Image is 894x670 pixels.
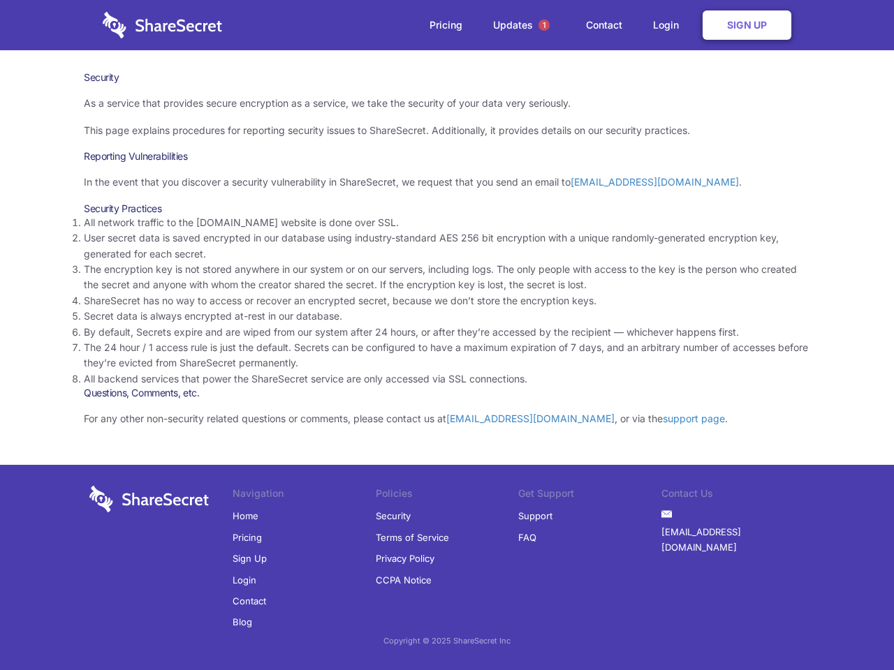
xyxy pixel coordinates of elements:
[84,340,810,371] li: The 24 hour / 1 access rule is just the default. Secrets can be configured to have a maximum expi...
[84,411,810,426] p: For any other non-security related questions or comments, please contact us at , or via the .
[376,486,519,505] li: Policies
[661,486,805,505] li: Contact Us
[84,387,810,399] h3: Questions, Comments, etc.
[84,371,810,387] li: All backend services that power the ShareSecret service are only accessed via SSL connections.
[518,505,552,526] a: Support
[233,611,252,632] a: Blog
[518,527,536,548] a: FAQ
[376,569,432,590] a: CCPA Notice
[84,215,810,230] li: All network traffic to the [DOMAIN_NAME] website is done over SSL.
[89,486,209,512] img: logo-wordmark-white-trans-d4663122ce5f474addd5e946df7df03e33cb6a1c49d2221995e7729f52c070b2.svg
[233,527,262,548] a: Pricing
[233,548,267,569] a: Sign Up
[661,521,805,558] a: [EMAIL_ADDRESS][DOMAIN_NAME]
[84,71,810,84] h1: Security
[84,150,810,163] h3: Reporting Vulnerabilities
[233,590,266,611] a: Contact
[416,3,476,47] a: Pricing
[84,308,810,324] li: Secret data is always encrypted at-rest in our database.
[538,20,550,31] span: 1
[446,412,615,424] a: [EMAIL_ADDRESS][DOMAIN_NAME]
[84,230,810,262] li: User secret data is saved encrypted in our database using industry-standard AES 256 bit encryptio...
[84,202,810,215] h3: Security Practices
[571,176,739,188] a: [EMAIL_ADDRESS][DOMAIN_NAME]
[663,412,725,424] a: support page
[84,293,810,308] li: ShareSecret has no way to access or recover an encrypted secret, because we don’t store the encry...
[84,262,810,293] li: The encryption key is not stored anywhere in our system or on our servers, including logs. The on...
[84,325,810,340] li: By default, Secrets expire and are wiped from our system after 24 hours, or after they’re accesse...
[376,527,449,548] a: Terms of Service
[572,3,636,47] a: Contact
[518,486,661,505] li: Get Support
[84,174,810,190] p: In the event that you discover a security vulnerability in ShareSecret, we request that you send ...
[376,548,434,569] a: Privacy Policy
[233,486,376,505] li: Navigation
[233,569,256,590] a: Login
[84,96,810,111] p: As a service that provides secure encryption as a service, we take the security of your data very...
[103,12,222,38] img: logo-wordmark-white-trans-d4663122ce5f474addd5e946df7df03e33cb6a1c49d2221995e7729f52c070b2.svg
[703,10,791,40] a: Sign Up
[639,3,700,47] a: Login
[84,123,810,138] p: This page explains procedures for reporting security issues to ShareSecret. Additionally, it prov...
[376,505,411,526] a: Security
[233,505,258,526] a: Home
